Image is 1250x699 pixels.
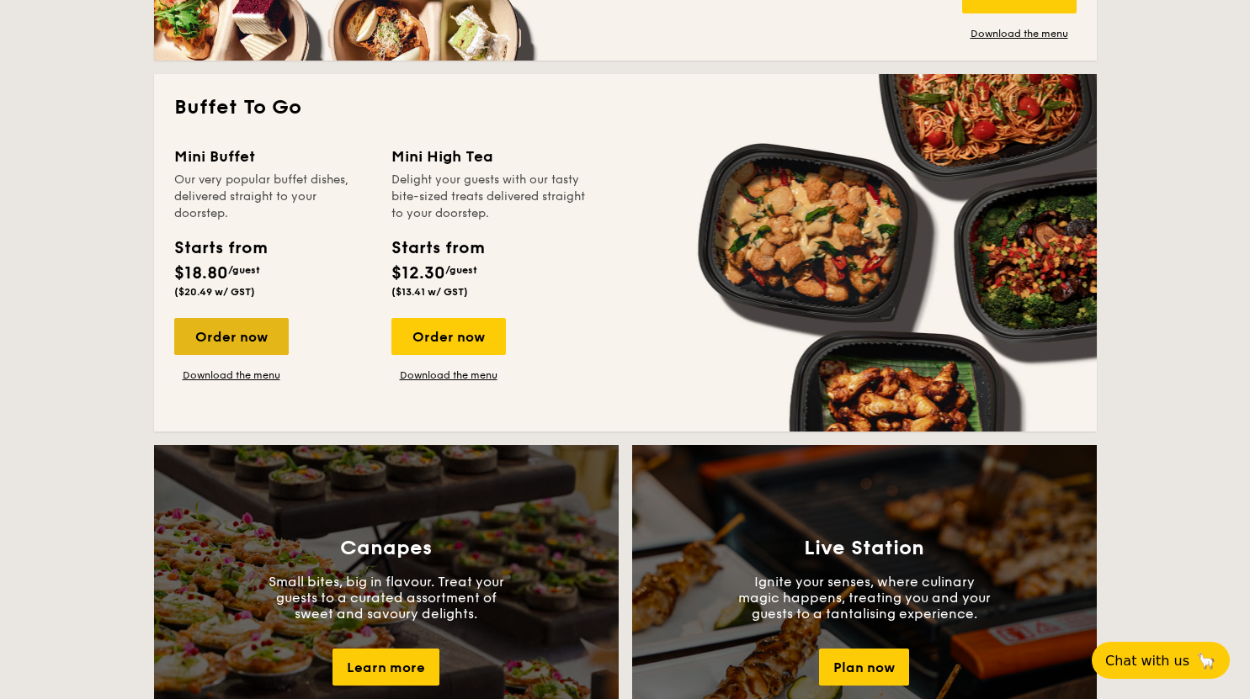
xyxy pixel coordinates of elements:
div: Starts from [174,236,266,261]
a: Download the menu [174,368,289,382]
div: Order now [391,318,506,355]
p: Small bites, big in flavour. Treat your guests to a curated assortment of sweet and savoury delig... [260,574,513,622]
span: 🦙 [1196,651,1216,670]
span: /guest [228,264,260,276]
a: Download the menu [962,27,1077,40]
p: Ignite your senses, where culinary magic happens, treating you and your guests to a tantalising e... [738,574,991,622]
div: Our very popular buffet dishes, delivered straight to your doorstep. [174,172,371,222]
h3: Canapes [340,537,432,560]
span: ($20.49 w/ GST) [174,286,255,298]
span: ($13.41 w/ GST) [391,286,468,298]
div: Mini High Tea [391,145,588,168]
span: $18.80 [174,263,228,283]
div: Order now [174,318,289,355]
h2: Buffet To Go [174,94,1077,121]
div: Mini Buffet [174,145,371,168]
h3: Live Station [804,537,924,560]
div: Starts from [391,236,483,261]
span: Chat with us [1105,653,1189,669]
div: Plan now [819,649,909,686]
a: Download the menu [391,368,506,382]
button: Chat with us🦙 [1092,642,1230,679]
div: Delight your guests with our tasty bite-sized treats delivered straight to your doorstep. [391,172,588,222]
span: $12.30 [391,263,445,283]
span: /guest [445,264,477,276]
div: Learn more [332,649,439,686]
